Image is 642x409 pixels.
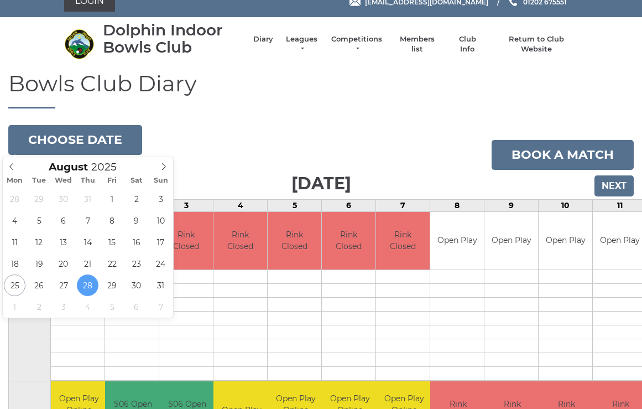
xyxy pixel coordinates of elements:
span: August 4, 2025 [4,210,25,231]
td: Rink Closed [159,212,213,270]
span: August 3, 2025 [150,188,171,210]
span: July 31, 2025 [77,188,98,210]
a: Diary [253,34,273,44]
span: August 24, 2025 [150,253,171,275]
span: August 17, 2025 [150,231,171,253]
span: September 6, 2025 [126,296,147,318]
a: Leagues [284,34,319,54]
span: Mon [3,177,27,184]
span: August 29, 2025 [101,275,123,296]
td: 8 [430,199,484,211]
span: August 31, 2025 [150,275,171,296]
input: Scroll to increment [88,161,131,173]
span: Fri [100,177,124,184]
span: Thu [76,177,100,184]
span: August 7, 2025 [77,210,98,231]
td: 9 [484,199,539,211]
span: September 3, 2025 [53,296,74,318]
span: July 28, 2025 [4,188,25,210]
span: September 5, 2025 [101,296,123,318]
span: August 21, 2025 [77,253,98,275]
span: Scroll to increment [49,162,88,173]
span: September 7, 2025 [150,296,171,318]
td: Rink Closed [322,212,375,270]
td: 5 [268,199,322,211]
td: 6 [322,199,376,211]
span: August 27, 2025 [53,275,74,296]
span: August 13, 2025 [53,231,74,253]
a: Club Info [451,34,483,54]
span: August 12, 2025 [28,231,50,253]
span: August 25, 2025 [4,275,25,296]
span: July 30, 2025 [53,188,74,210]
span: August 22, 2025 [101,253,123,275]
td: Open Play [539,212,592,270]
span: Wed [51,177,76,184]
a: Book a match [492,140,634,170]
span: August 20, 2025 [53,253,74,275]
span: Tue [27,177,51,184]
td: 7 [376,199,430,211]
td: 4 [213,199,268,211]
td: 10 [539,199,593,211]
td: Open Play [484,212,538,270]
img: Dolphin Indoor Bowls Club [64,29,95,59]
span: August 8, 2025 [101,210,123,231]
span: August 11, 2025 [4,231,25,253]
span: September 4, 2025 [77,296,98,318]
span: August 6, 2025 [53,210,74,231]
td: 3 [159,199,213,211]
button: Choose date [8,125,142,155]
span: August 16, 2025 [126,231,147,253]
span: August 1, 2025 [101,188,123,210]
span: August 28, 2025 [77,275,98,296]
span: August 10, 2025 [150,210,171,231]
span: August 30, 2025 [126,275,147,296]
span: August 19, 2025 [28,253,50,275]
td: Rink Closed [213,212,267,270]
span: August 23, 2025 [126,253,147,275]
h1: Bowls Club Diary [8,71,634,108]
div: Dolphin Indoor Bowls Club [103,22,242,56]
span: Sun [149,177,173,184]
span: July 29, 2025 [28,188,50,210]
td: Open Play [430,212,484,270]
span: August 15, 2025 [101,231,123,253]
span: August 18, 2025 [4,253,25,275]
a: Members list [394,34,440,54]
span: August 5, 2025 [28,210,50,231]
a: Return to Club Website [494,34,578,54]
a: Competitions [330,34,383,54]
input: Next [594,175,634,196]
span: August 2, 2025 [126,188,147,210]
td: Rink Closed [376,212,430,270]
span: August 26, 2025 [28,275,50,296]
span: September 1, 2025 [4,296,25,318]
span: Sat [124,177,149,184]
span: August 9, 2025 [126,210,147,231]
td: Rink Closed [268,212,321,270]
span: August 14, 2025 [77,231,98,253]
span: September 2, 2025 [28,296,50,318]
